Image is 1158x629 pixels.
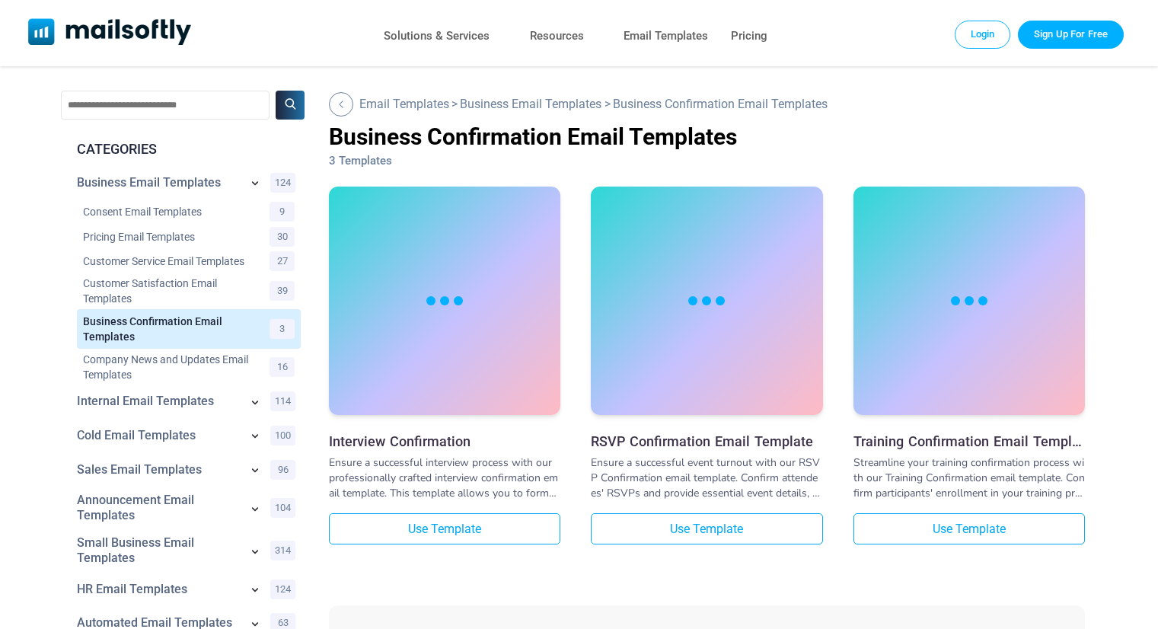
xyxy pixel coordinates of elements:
a: Show subcategories for Cold Email Templates [247,428,263,446]
a: Category [83,314,250,344]
a: Use Template [591,513,822,544]
div: Ensure a successful event turnout with our RSVP Confirmation email template. Confirm attendees' R... [591,455,822,501]
img: Search [285,98,296,110]
a: Email Templates [624,25,708,47]
a: Show subcategories for Announcement Email Templates [247,501,263,519]
a: Resources [530,25,584,47]
img: Back [337,101,345,108]
a: Show subcategories for HR Email Templates [247,582,263,600]
div: Streamline your training confirmation process with our Training Confirmation email template. Conf... [853,455,1085,501]
img: Mailsoftly Logo [28,18,192,45]
a: Pricing [731,25,767,47]
div: > > [329,91,1085,117]
div: CATEGORIES [65,139,301,159]
a: Category [83,276,250,306]
a: Show subcategories for Internal Email Templates [247,394,263,413]
a: Category [77,462,240,477]
a: Category [77,535,240,566]
div: Ensure a successful interview process with our professionally crafted interview confirmation emai... [329,455,560,501]
a: Show subcategories for Small Business Email Templates [247,544,263,562]
a: Training Confirmation Email Template [853,433,1085,449]
a: RSVP Confirmation Email Template [591,187,822,419]
a: Go Back [359,97,449,111]
a: Training Confirmation Email Template [853,187,1085,419]
a: Category [77,493,240,523]
a: Use Template [853,513,1085,544]
a: Category [83,254,250,269]
a: Category [83,352,250,382]
a: Show subcategories for Business Email Templates [247,175,263,193]
a: Category [77,394,240,409]
a: Interview Confirmation [329,433,560,449]
a: Category [77,428,240,443]
a: Mailsoftly [28,18,192,48]
h1: Business Confirmation Email Templates [329,123,1085,150]
a: Category [77,175,240,190]
a: Category [83,229,250,244]
a: Go Back [460,97,601,111]
a: Category [77,582,240,597]
a: Login [955,21,1011,48]
a: Show subcategories for Sales Email Templates [247,462,263,481]
a: Solutions & Services [384,25,490,47]
a: Use Template [329,513,560,544]
a: Category [83,204,250,219]
a: Trial [1018,21,1124,48]
a: Go Back [329,92,357,117]
a: Interview Confirmation [329,187,560,419]
span: 3 Templates [329,154,392,168]
a: RSVP Confirmation Email Template [591,433,822,449]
